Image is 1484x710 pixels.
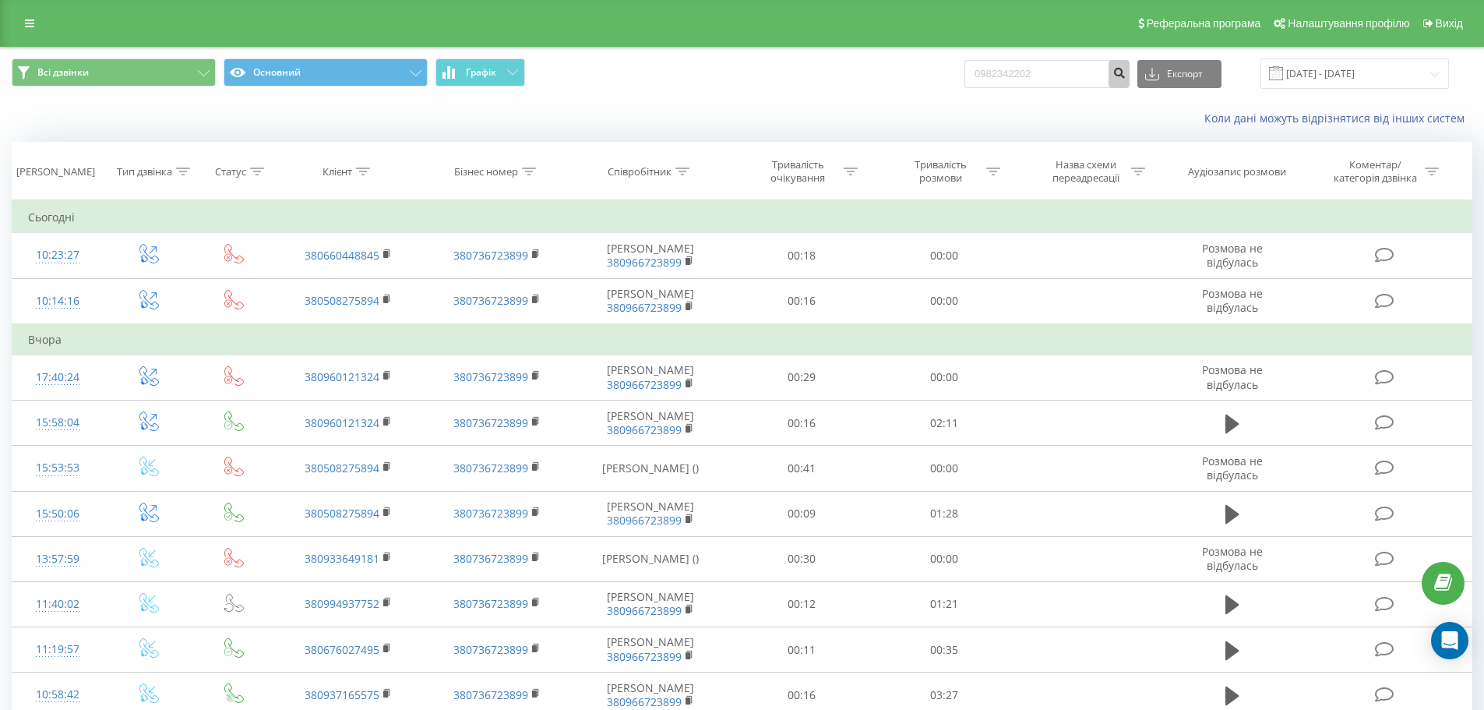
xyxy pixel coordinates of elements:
td: 00:29 [731,355,873,400]
a: 380736723899 [453,461,528,475]
td: 00:11 [731,627,873,673]
div: Тип дзвінка [117,165,172,178]
span: Графік [466,67,496,78]
a: 380736723899 [453,248,528,263]
td: [PERSON_NAME] [571,233,731,278]
span: Розмова не відбулась [1202,241,1263,270]
div: Назва схеми переадресації [1044,158,1127,185]
div: Бізнес номер [454,165,518,178]
a: 380736723899 [453,506,528,521]
div: 15:53:53 [28,453,88,483]
td: 00:00 [873,355,1016,400]
td: [PERSON_NAME] () [571,446,731,491]
a: 380960121324 [305,415,379,430]
a: 380966723899 [607,694,682,709]
td: 01:28 [873,491,1016,536]
td: 00:12 [731,581,873,627]
div: Коментар/категорія дзвінка [1330,158,1421,185]
td: 01:21 [873,581,1016,627]
td: 00:16 [731,278,873,324]
div: Співробітник [608,165,672,178]
td: 00:30 [731,536,873,581]
td: 00:18 [731,233,873,278]
span: Розмова не відбулась [1202,454,1263,482]
span: Розмова не відбулась [1202,544,1263,573]
button: Всі дзвінки [12,58,216,87]
td: [PERSON_NAME] [571,491,731,536]
a: 380966723899 [607,300,682,315]
a: 380736723899 [453,596,528,611]
a: 380966723899 [607,377,682,392]
span: Вихід [1436,17,1463,30]
span: Реферальна програма [1147,17,1261,30]
a: 380960121324 [305,369,379,384]
a: 380966723899 [607,513,682,528]
td: 00:00 [873,278,1016,324]
div: Статус [215,165,246,178]
div: 10:14:16 [28,286,88,316]
td: 00:00 [873,446,1016,491]
td: 00:00 [873,536,1016,581]
a: 380660448845 [305,248,379,263]
td: 02:11 [873,401,1016,446]
div: 10:58:42 [28,680,88,710]
td: 00:09 [731,491,873,536]
div: [PERSON_NAME] [16,165,95,178]
div: Тривалість очікування [756,158,840,185]
span: Розмова не відбулась [1202,286,1263,315]
a: 380966723899 [607,603,682,618]
a: 380508275894 [305,506,379,521]
a: 380736723899 [453,415,528,430]
button: Експорт [1137,60,1221,88]
td: [PERSON_NAME] [571,355,731,400]
span: Розмова не відбулась [1202,362,1263,391]
button: Графік [435,58,525,87]
td: Сьогодні [12,202,1472,233]
td: 00:00 [873,233,1016,278]
div: Клієнт [323,165,352,178]
a: 380994937752 [305,596,379,611]
a: 380736723899 [453,551,528,566]
span: Налаштування профілю [1288,17,1409,30]
td: [PERSON_NAME] [571,401,731,446]
div: 15:50:06 [28,499,88,529]
a: 380736723899 [453,293,528,308]
a: 380736723899 [453,687,528,702]
div: 13:57:59 [28,544,88,574]
div: 11:19:57 [28,634,88,665]
div: 10:23:27 [28,240,88,270]
div: Open Intercom Messenger [1431,622,1468,659]
a: 380933649181 [305,551,379,566]
a: 380508275894 [305,461,379,475]
td: Вчора [12,324,1472,355]
a: 380966723899 [607,255,682,270]
td: 00:35 [873,627,1016,673]
a: 380966723899 [607,422,682,437]
td: [PERSON_NAME] [571,278,731,324]
span: Всі дзвінки [37,66,89,79]
button: Основний [224,58,428,87]
div: 17:40:24 [28,362,88,393]
a: Коли дані можуть відрізнятися вiд інших систем [1204,111,1472,125]
div: 11:40:02 [28,589,88,620]
a: 380736723899 [453,642,528,657]
a: 380676027495 [305,642,379,657]
a: 380966723899 [607,649,682,664]
td: [PERSON_NAME] () [571,536,731,581]
td: [PERSON_NAME] [571,627,731,673]
a: 380736723899 [453,369,528,384]
div: 15:58:04 [28,408,88,438]
td: 00:16 [731,401,873,446]
a: 380508275894 [305,293,379,308]
a: 380937165575 [305,687,379,702]
td: [PERSON_NAME] [571,581,731,627]
input: Пошук за номером [964,60,1130,88]
div: Аудіозапис розмови [1188,165,1286,178]
div: Тривалість розмови [899,158,982,185]
td: 00:41 [731,446,873,491]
